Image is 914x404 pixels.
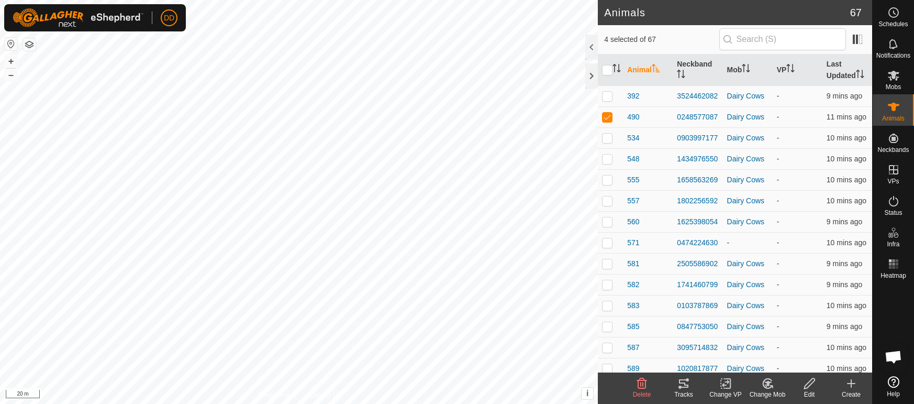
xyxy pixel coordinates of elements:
span: i [586,389,588,398]
span: 2 Oct 2025, 6:22 am [827,92,862,100]
span: 571 [627,237,639,248]
span: VPs [887,178,899,184]
div: Dairy Cows [727,363,768,374]
span: 392 [627,91,639,102]
div: Dairy Cows [727,91,768,102]
span: Animals [882,115,905,122]
div: 0248577087 [677,112,718,123]
div: Change VP [705,390,746,399]
th: VP [773,54,822,86]
span: 583 [627,300,639,311]
div: Dairy Cows [727,112,768,123]
span: 490 [627,112,639,123]
div: 1802256592 [677,195,718,206]
span: 555 [627,174,639,185]
app-display-virtual-paddock-transition: - [777,301,779,310]
div: 1020817877 [677,363,718,374]
div: Edit [788,390,830,399]
th: Animal [623,54,673,86]
span: 2 Oct 2025, 6:22 am [827,322,862,331]
span: 2 Oct 2025, 6:22 am [827,280,862,289]
a: Privacy Policy [258,390,297,400]
span: 548 [627,154,639,165]
app-display-virtual-paddock-transition: - [777,196,779,205]
h2: Animals [604,6,850,19]
span: 2 Oct 2025, 6:22 am [827,259,862,268]
span: Heatmap [880,272,906,279]
div: 2505586902 [677,258,718,269]
app-display-virtual-paddock-transition: - [777,322,779,331]
span: Status [884,210,902,216]
span: 2 Oct 2025, 6:21 am [827,301,866,310]
p-sorticon: Activate to sort [856,71,864,80]
div: 1658563269 [677,174,718,185]
th: Last Updated [822,54,872,86]
span: 582 [627,279,639,290]
div: Dairy Cows [727,321,768,332]
div: Dairy Cows [727,174,768,185]
div: 1625398054 [677,216,718,227]
span: 2 Oct 2025, 6:21 am [827,364,866,373]
app-display-virtual-paddock-transition: - [777,259,779,268]
span: 67 [850,5,862,20]
button: Reset Map [5,38,17,50]
div: 0903997177 [677,133,718,144]
div: Dairy Cows [727,216,768,227]
div: Dairy Cows [727,258,768,269]
div: 3524462082 [677,91,718,102]
p-sorticon: Activate to sort [652,65,660,74]
div: 1434976550 [677,154,718,165]
app-display-virtual-paddock-transition: - [777,364,779,373]
span: 557 [627,195,639,206]
span: 4 selected of 67 [604,34,719,45]
span: 587 [627,342,639,353]
div: - [727,237,768,248]
span: Help [887,391,900,397]
app-display-virtual-paddock-transition: - [777,343,779,352]
span: 585 [627,321,639,332]
span: DD [164,13,174,24]
span: Notifications [876,52,910,59]
app-display-virtual-paddock-transition: - [777,238,779,247]
span: 2 Oct 2025, 6:21 am [827,343,866,352]
span: 534 [627,133,639,144]
div: Dairy Cows [727,154,768,165]
app-display-virtual-paddock-transition: - [777,113,779,121]
span: 560 [627,216,639,227]
div: 3095714832 [677,342,718,353]
span: Delete [633,391,651,398]
div: Create [830,390,872,399]
div: 0474224630 [677,237,718,248]
div: 1741460799 [677,279,718,290]
span: 581 [627,258,639,269]
p-sorticon: Activate to sort [742,65,750,74]
div: Change Mob [746,390,788,399]
span: Mobs [886,84,901,90]
span: 2 Oct 2025, 6:21 am [827,196,866,205]
span: Infra [887,241,899,247]
div: Dairy Cows [727,300,768,311]
th: Neckband [673,54,722,86]
button: – [5,69,17,81]
span: Schedules [878,21,908,27]
div: Tracks [663,390,705,399]
button: i [582,388,593,399]
span: 2 Oct 2025, 6:22 am [827,217,862,226]
span: 2 Oct 2025, 6:22 am [827,238,866,247]
button: + [5,55,17,68]
div: 0847753050 [677,321,718,332]
a: Contact Us [309,390,340,400]
p-sorticon: Activate to sort [612,65,621,74]
p-sorticon: Activate to sort [786,65,795,74]
div: Open chat [878,341,909,373]
app-display-virtual-paddock-transition: - [777,217,779,226]
div: 0103787869 [677,300,718,311]
div: Dairy Cows [727,133,768,144]
span: 2 Oct 2025, 6:21 am [827,155,866,163]
a: Help [873,372,914,401]
th: Mob [723,54,773,86]
app-display-virtual-paddock-transition: - [777,280,779,289]
span: 2 Oct 2025, 6:21 am [827,176,866,184]
span: 2 Oct 2025, 6:20 am [827,113,866,121]
app-display-virtual-paddock-transition: - [777,134,779,142]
